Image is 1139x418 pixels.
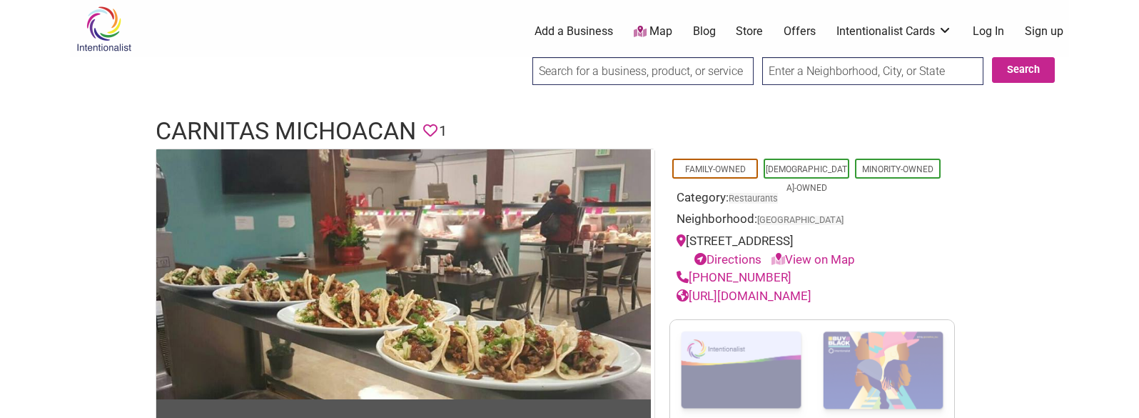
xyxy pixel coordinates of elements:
a: [PHONE_NUMBER] [677,270,791,284]
div: [STREET_ADDRESS] [677,232,948,269]
a: [URL][DOMAIN_NAME] [677,289,811,303]
div: Neighborhood: [677,210,948,232]
img: Intentionalist [70,6,138,52]
a: Blog [693,24,716,39]
a: Add a Business [535,24,613,39]
a: Family-Owned [685,164,746,174]
input: Search for a business, product, or service [532,57,754,85]
a: Log In [973,24,1004,39]
a: Store [736,24,763,39]
button: Search [992,57,1055,83]
a: Minority-Owned [862,164,933,174]
a: Directions [694,252,761,267]
span: [GEOGRAPHIC_DATA] [757,216,844,225]
input: Enter a Neighborhood, City, or State [762,57,983,85]
a: Offers [784,24,816,39]
div: Category: [677,189,948,211]
a: [DEMOGRAPHIC_DATA]-Owned [766,164,847,193]
h1: Carnitas Michoacan [156,114,416,149]
a: Restaurants [729,193,778,204]
span: 1 [439,120,447,142]
a: View on Map [771,252,855,267]
a: Map [634,24,672,40]
a: Sign up [1025,24,1063,39]
a: Intentionalist Cards [836,24,952,39]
